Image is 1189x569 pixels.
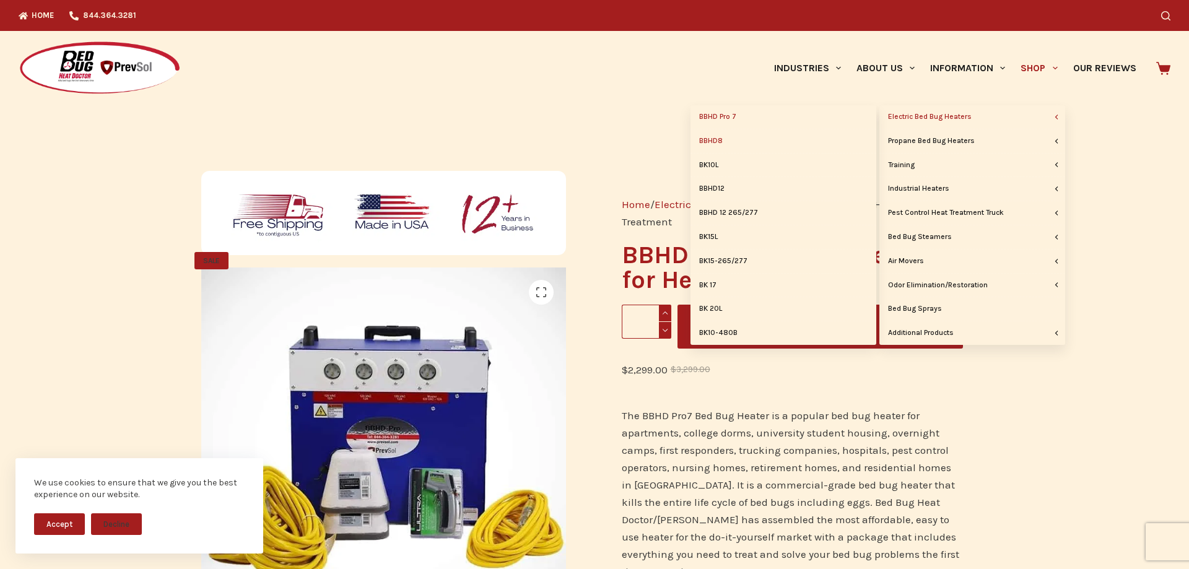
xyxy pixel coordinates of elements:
[923,31,1013,105] a: Information
[194,252,229,269] span: SALE
[690,250,876,273] a: BK15-265/277
[622,363,628,376] span: $
[879,250,1065,273] a: Air Movers
[690,274,876,297] a: BK 17
[690,177,876,201] a: BBHD12
[690,321,876,345] a: BK10-480B
[19,41,181,96] img: Prevsol/Bed Bug Heat Doctor
[766,31,848,105] a: Industries
[879,154,1065,177] a: Training
[622,198,650,211] a: Home
[879,177,1065,201] a: Industrial Heaters
[34,477,245,501] div: We use cookies to ensure that we give you the best experience on our website.
[879,105,1065,129] a: Electric Bed Bug Heaters
[766,31,1144,105] nav: Primary
[1065,31,1144,105] a: Our Reviews
[1161,11,1170,20] button: Search
[622,363,668,376] bdi: 2,299.00
[848,31,922,105] a: About Us
[677,305,963,349] button: Add to cart
[690,297,876,321] a: BK 20L
[529,280,554,305] a: View full-screen image gallery
[879,274,1065,297] a: Odor Elimination/Restoration
[34,513,85,535] button: Accept
[622,243,963,292] h1: BBHD Pro7 Bed Bug Heater for Heat Treatment
[622,196,963,230] nav: Breadcrumb
[671,365,676,374] span: $
[622,305,672,339] input: Product quantity
[655,198,773,211] a: Electric Bed Bug Heaters
[91,513,142,535] button: Decline
[879,225,1065,249] a: Bed Bug Steamers
[671,365,710,374] bdi: 3,299.00
[690,201,876,225] a: BBHD 12 265/277
[879,321,1065,345] a: Additional Products
[879,129,1065,153] a: Propane Bed Bug Heaters
[690,225,876,249] a: BK15L
[879,201,1065,225] a: Pest Control Heat Treatment Truck
[690,105,876,129] a: BBHD Pro 7
[1013,31,1065,105] a: Shop
[690,154,876,177] a: BK10L
[879,297,1065,321] a: Bed Bug Sprays
[10,5,47,42] button: Open LiveChat chat widget
[690,129,876,153] a: BBHD8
